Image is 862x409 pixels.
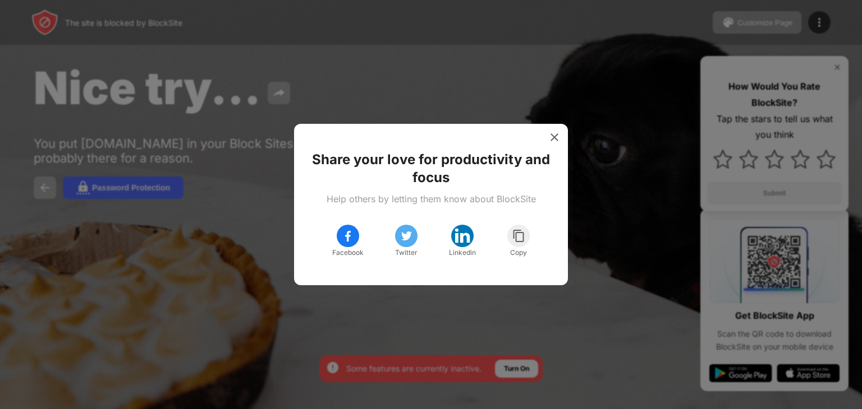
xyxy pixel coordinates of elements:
img: linkedin.svg [453,227,471,245]
img: twitter.svg [400,229,413,243]
div: Facebook [332,247,364,258]
div: Linkedin [449,247,476,258]
div: Copy [510,247,527,258]
div: Twitter [395,247,418,258]
div: Help others by letting them know about BlockSite [327,193,536,204]
div: Share your love for productivity and focus [308,151,554,187]
img: copy.svg [512,229,526,243]
img: facebook.svg [341,229,355,243]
